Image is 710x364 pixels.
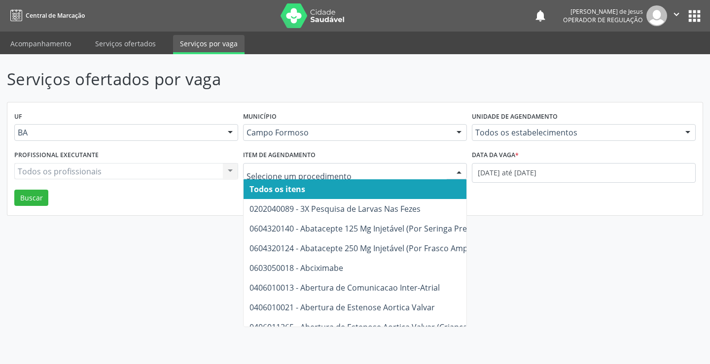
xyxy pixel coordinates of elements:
[475,128,675,137] span: Todos os estabelecimentos
[7,67,494,92] p: Serviços ofertados por vaga
[667,5,686,26] button: 
[249,263,343,273] span: 0603050018 - Abciximabe
[472,163,696,183] input: Selecione um intervalo
[247,166,447,186] input: Selecione um procedimento
[7,7,85,24] a: Central de Marcação
[563,16,643,24] span: Operador de regulação
[18,128,218,137] span: BA
[249,302,435,313] span: 0406010021 - Abertura de Estenose Aortica Valvar
[14,190,48,206] button: Buscar
[88,35,163,52] a: Serviços ofertados
[472,109,558,125] label: Unidade de agendamento
[249,203,421,214] span: 0202040089 - 3X Pesquisa de Larvas Nas Fezes
[671,9,682,20] i: 
[14,148,99,163] label: Profissional executante
[646,5,667,26] img: img
[249,282,440,293] span: 0406010013 - Abertura de Comunicacao Inter-Atrial
[472,148,519,163] label: Data da vaga
[563,7,643,16] div: [PERSON_NAME] de Jesus
[243,148,316,163] label: Item de agendamento
[247,128,447,137] span: Campo Formoso
[686,7,703,25] button: apps
[249,322,524,332] span: 0406011265 - Abertura de Estenose Aortica Valvar (Criança e Adolescente)
[173,35,245,54] a: Serviços por vaga
[3,35,78,52] a: Acompanhamento
[249,223,499,234] span: 0604320140 - Abatacepte 125 Mg Injetável (Por Seringa Preenchida)
[249,243,484,254] span: 0604320124 - Abatacepte 250 Mg Injetável (Por Frasco Ampola).
[14,109,22,125] label: UF
[249,184,305,195] span: Todos os itens
[26,11,85,20] span: Central de Marcação
[533,9,547,23] button: notifications
[243,109,277,125] label: Município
